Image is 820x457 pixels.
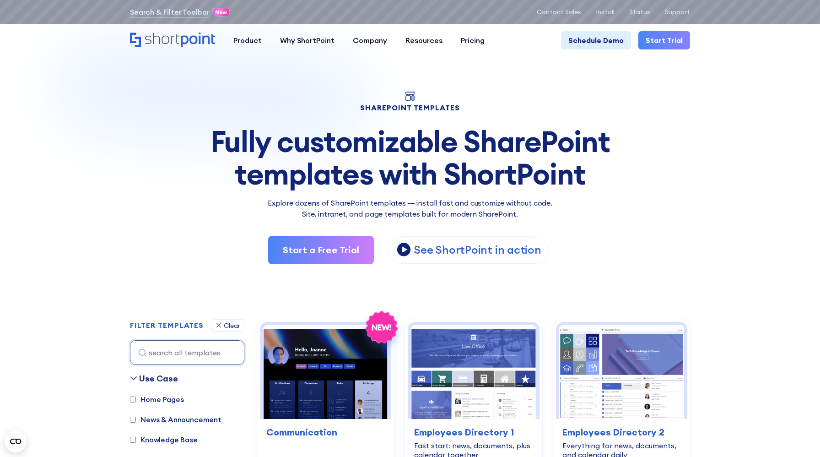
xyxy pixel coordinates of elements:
input: Home Pages [130,397,136,403]
a: Status [629,8,650,16]
div: Use Case [139,372,178,385]
a: Resources [396,31,452,49]
div: Why ShortPoint [280,35,334,46]
h3: Employees Directory 2 [562,425,681,439]
h3: Employees Directory 1 [414,425,533,439]
p: See ShortPoint in action [414,243,541,257]
label: Knowledge Base [130,434,198,445]
button: Open CMP widget [5,430,27,452]
div: Resources [405,35,442,46]
h2: FILTER TEMPLATES [130,321,204,330]
a: Company [344,31,396,49]
label: News & Announcement [130,414,221,425]
a: Contact Sales [537,8,581,16]
a: Schedule Demo [561,31,631,49]
div: Clear [224,322,240,329]
div: Fully customizable SharePoint templates with ShortPoint [130,125,690,190]
a: Search & Filter Toolbar [130,6,209,17]
a: Install [596,8,615,16]
a: Start Trial [638,31,690,49]
input: News & Announcement [130,417,136,423]
label: Home Pages [130,394,183,405]
h1: SHAREPOINT TEMPLATES [130,104,690,111]
h3: Communication [266,425,385,439]
a: Pricing [452,31,494,49]
div: Company [353,35,387,46]
div: Pricing [461,35,485,46]
a: Start a Free Trial [268,236,374,264]
input: Knowledge Base [130,437,136,443]
iframe: Chat Widget [774,413,820,457]
a: Why ShortPoint [271,31,344,49]
a: Support [665,8,690,16]
p: Explore dozens of SharePoint templates — install fast and customize without code. Site, intranet,... [130,197,690,219]
div: Product [233,35,262,46]
a: open lightbox [388,236,549,264]
input: search all templates [130,340,244,365]
a: Product [224,31,271,49]
a: Home [130,33,215,48]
